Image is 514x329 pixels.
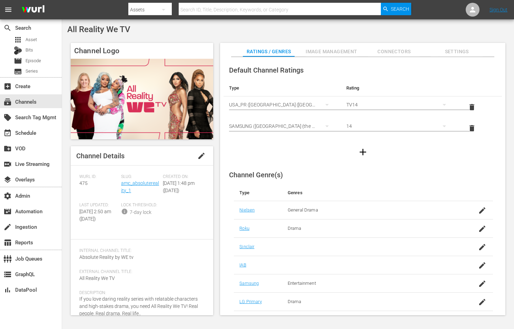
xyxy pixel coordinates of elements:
span: Last Updated: [79,203,118,208]
span: Reports [3,238,12,247]
button: edit [193,148,210,164]
span: Schedule [3,129,12,137]
span: All Reality We TV [79,275,115,281]
span: Connectors [368,47,420,56]
table: simple table [224,80,502,139]
span: Episode [26,57,41,64]
div: Bits [14,46,22,55]
span: Asset [26,36,37,43]
span: Create [3,82,12,91]
span: Ingestion [3,223,12,231]
span: Channel Details [76,152,125,160]
span: Description: [79,290,201,296]
span: [DATE] 2:50 am ([DATE]) [79,209,111,222]
button: Search [381,3,411,15]
th: Type [224,80,341,96]
span: Channels [3,98,12,106]
div: 7-day lock [130,209,151,216]
span: Lock Threshold: [121,203,159,208]
span: Automation [3,207,12,216]
span: Search [391,3,409,15]
img: All Reality We TV [71,59,213,139]
span: Internal Channel Title: [79,248,201,254]
div: 14 [346,116,453,136]
a: LG Primary [239,299,261,304]
div: SAMSUNG ([GEOGRAPHIC_DATA] (the Republic of)) [229,116,335,136]
span: VOD [3,144,12,153]
span: Default Channel Ratings [229,66,304,74]
a: Nielsen [239,207,255,213]
span: If you love daring reality series with relatable characters and high-stakes drama, you need All R... [79,296,198,316]
span: Search [3,24,12,32]
a: IAB [239,262,246,267]
th: Genres [282,185,465,201]
a: Samsung [239,281,259,286]
div: TV14 [346,95,453,114]
span: Created On: [163,174,201,180]
span: info [121,208,128,215]
button: delete [464,120,480,137]
button: delete [464,99,480,115]
span: Channel Genre(s) [229,171,283,179]
span: Wurl ID: [79,174,118,180]
span: Search Tag Mgmt [3,113,12,122]
span: DataPool [3,286,12,294]
h4: Channel Logo [71,43,213,59]
span: External Channel Title: [79,269,201,275]
span: Asset [14,36,22,44]
span: Image Management [306,47,357,56]
span: Series [14,67,22,76]
div: USA_PR ([GEOGRAPHIC_DATA] ([GEOGRAPHIC_DATA])) [229,95,335,114]
span: menu [4,6,12,14]
span: Admin [3,192,12,200]
span: Settings [431,47,483,56]
span: Job Queues [3,255,12,263]
span: delete [468,103,476,111]
span: GraphQL [3,270,12,279]
a: Sinclair [239,244,254,249]
span: Live Streaming [3,160,12,168]
span: Ratings / Genres [243,47,295,56]
img: ans4CAIJ8jUAAAAAAAAAAAAAAAAAAAAAAAAgQb4GAAAAAAAAAAAAAAAAAAAAAAAAJMjXAAAAAAAAAAAAAAAAAAAAAAAAgAT5G... [17,2,50,18]
span: Episode [14,57,22,65]
span: Series [26,68,38,75]
span: Bits [26,47,33,54]
span: Overlays [3,176,12,184]
a: Sign Out [490,7,507,12]
a: amc_absolutereality_1 [121,180,159,193]
a: Roku [239,226,249,231]
th: Rating [341,80,458,96]
th: Type [234,185,282,201]
span: Absolute Reality by WE tv [79,254,134,260]
span: edit [197,152,206,160]
span: delete [468,124,476,132]
span: Slug: [121,174,159,180]
span: 475 [79,180,88,186]
span: [DATE] 1:48 pm ([DATE]) [163,180,195,193]
span: All Reality We TV [67,25,130,34]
